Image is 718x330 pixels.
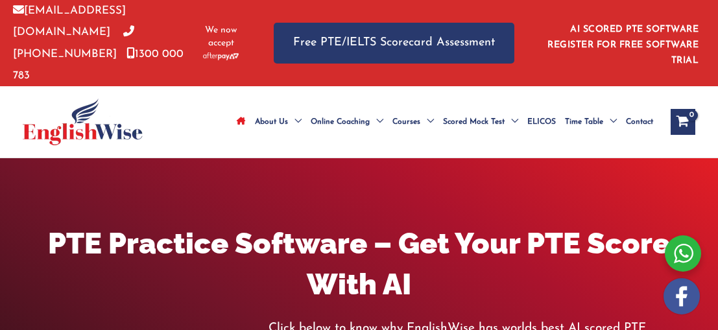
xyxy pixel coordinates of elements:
a: Free PTE/IELTS Scorecard Assessment [274,23,514,64]
span: Menu Toggle [288,99,302,145]
span: Menu Toggle [370,99,383,145]
span: ELICOS [527,99,556,145]
a: 1300 000 783 [13,49,184,81]
a: About UsMenu Toggle [250,99,306,145]
span: We now accept [200,24,241,50]
a: Time TableMenu Toggle [560,99,621,145]
nav: Site Navigation: Main Menu [232,99,658,145]
span: Time Table [565,99,603,145]
a: ELICOS [523,99,560,145]
a: AI SCORED PTE SOFTWARE REGISTER FOR FREE SOFTWARE TRIAL [547,25,699,65]
span: Courses [392,99,420,145]
a: View Shopping Cart, empty [671,109,695,135]
a: Scored Mock TestMenu Toggle [438,99,523,145]
a: Online CoachingMenu Toggle [306,99,388,145]
aside: Header Widget 1 [540,14,705,72]
h1: PTE Practice Software – Get Your PTE Score With AI [29,223,689,305]
span: Scored Mock Test [443,99,505,145]
img: Afterpay-Logo [203,53,239,60]
a: [EMAIL_ADDRESS][DOMAIN_NAME] [13,5,126,38]
span: Menu Toggle [603,99,617,145]
a: Contact [621,99,658,145]
a: CoursesMenu Toggle [388,99,438,145]
span: Online Coaching [311,99,370,145]
img: cropped-ew-logo [23,99,143,145]
span: Contact [626,99,653,145]
a: [PHONE_NUMBER] [13,27,134,59]
span: About Us [255,99,288,145]
span: Menu Toggle [505,99,518,145]
img: white-facebook.png [664,278,700,314]
span: Menu Toggle [420,99,434,145]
